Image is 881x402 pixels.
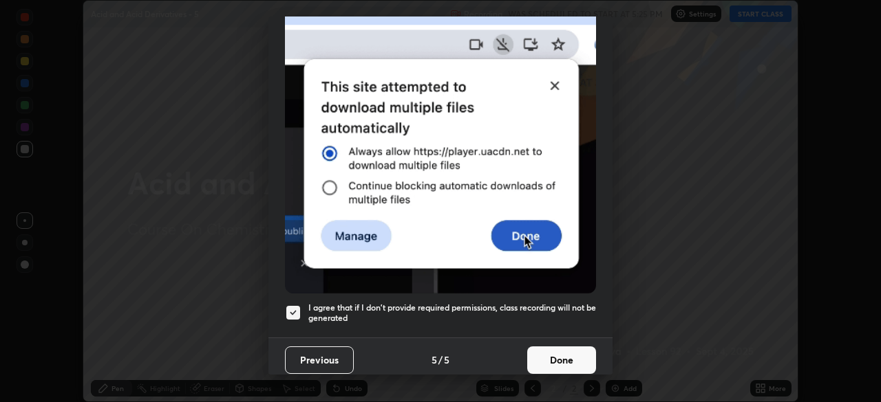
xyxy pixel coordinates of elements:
[308,302,596,324] h5: I agree that if I don't provide required permissions, class recording will not be generated
[444,353,449,367] h4: 5
[432,353,437,367] h4: 5
[285,346,354,374] button: Previous
[438,353,443,367] h4: /
[527,346,596,374] button: Done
